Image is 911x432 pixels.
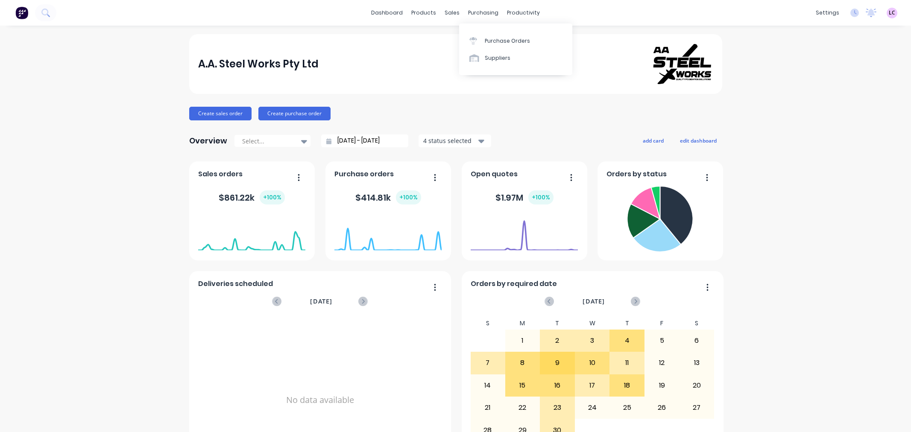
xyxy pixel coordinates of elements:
[575,397,609,418] div: 24
[674,135,722,146] button: edit dashboard
[260,190,285,204] div: + 100 %
[610,330,644,351] div: 4
[528,190,554,204] div: + 100 %
[645,397,679,418] div: 26
[606,169,667,179] span: Orders by status
[355,190,421,204] div: $ 414.81k
[583,297,605,306] span: [DATE]
[575,330,609,351] div: 3
[423,136,477,145] div: 4 status selected
[503,6,544,19] div: productivity
[471,375,505,396] div: 14
[506,397,540,418] div: 22
[575,317,610,330] div: W
[506,352,540,374] div: 8
[506,330,540,351] div: 1
[367,6,407,19] a: dashboard
[610,352,644,374] div: 11
[471,169,518,179] span: Open quotes
[189,107,252,120] button: Create sales order
[506,375,540,396] div: 15
[495,190,554,204] div: $ 1.97M
[637,135,669,146] button: add card
[485,54,510,62] div: Suppliers
[644,317,680,330] div: F
[198,55,319,73] div: A.A. Steel Works Pty Ltd
[440,6,464,19] div: sales
[645,375,679,396] div: 19
[419,134,491,147] button: 4 status selected
[198,169,243,179] span: Sales orders
[464,6,503,19] div: purchasing
[396,190,421,204] div: + 100 %
[258,107,331,120] button: Create purchase order
[471,352,505,374] div: 7
[575,375,609,396] div: 17
[610,397,644,418] div: 25
[653,44,713,85] img: A.A. Steel Works Pty Ltd
[407,6,440,19] div: products
[811,6,844,19] div: settings
[459,32,572,49] a: Purchase Orders
[310,297,332,306] span: [DATE]
[680,375,714,396] div: 20
[680,397,714,418] div: 27
[15,6,28,19] img: Factory
[471,279,557,289] span: Orders by required date
[334,169,394,179] span: Purchase orders
[540,352,574,374] div: 9
[470,317,505,330] div: S
[219,190,285,204] div: $ 861.22k
[485,37,530,45] div: Purchase Orders
[889,9,895,17] span: LC
[645,352,679,374] div: 12
[471,397,505,418] div: 21
[645,330,679,351] div: 5
[540,397,574,418] div: 23
[540,317,575,330] div: T
[609,317,644,330] div: T
[540,330,574,351] div: 2
[540,375,574,396] div: 16
[189,132,227,149] div: Overview
[680,330,714,351] div: 6
[505,317,540,330] div: M
[680,352,714,374] div: 13
[679,317,714,330] div: S
[459,50,572,67] a: Suppliers
[575,352,609,374] div: 10
[610,375,644,396] div: 18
